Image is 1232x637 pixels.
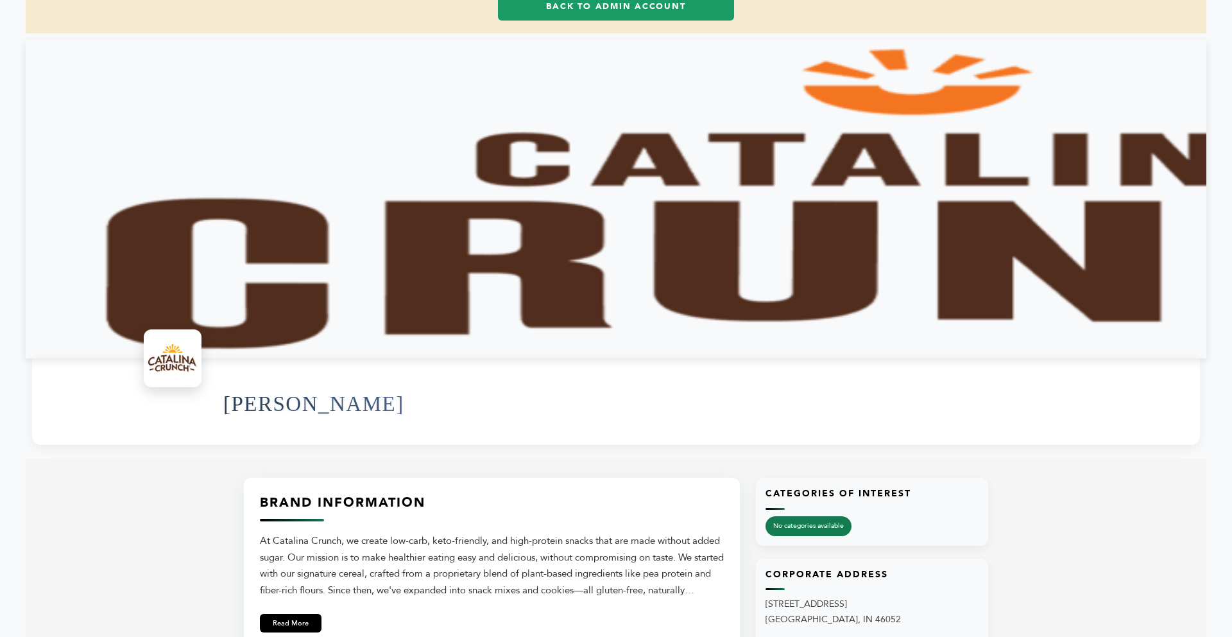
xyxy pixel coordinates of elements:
button: Read More [260,614,321,633]
h3: Corporate Address [766,568,979,591]
span: No categories available [766,516,851,536]
h3: Brand Information [260,494,724,521]
img: Catalina Snacks Logo [147,333,198,384]
h1: [PERSON_NAME] [223,372,404,435]
p: [STREET_ADDRESS] [GEOGRAPHIC_DATA], IN 46052 [766,597,979,627]
div: At Catalina Crunch, we create low-carb, keto-friendly, and high-protein snacks that are made with... [260,533,724,598]
h3: Categories of Interest [766,487,979,510]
